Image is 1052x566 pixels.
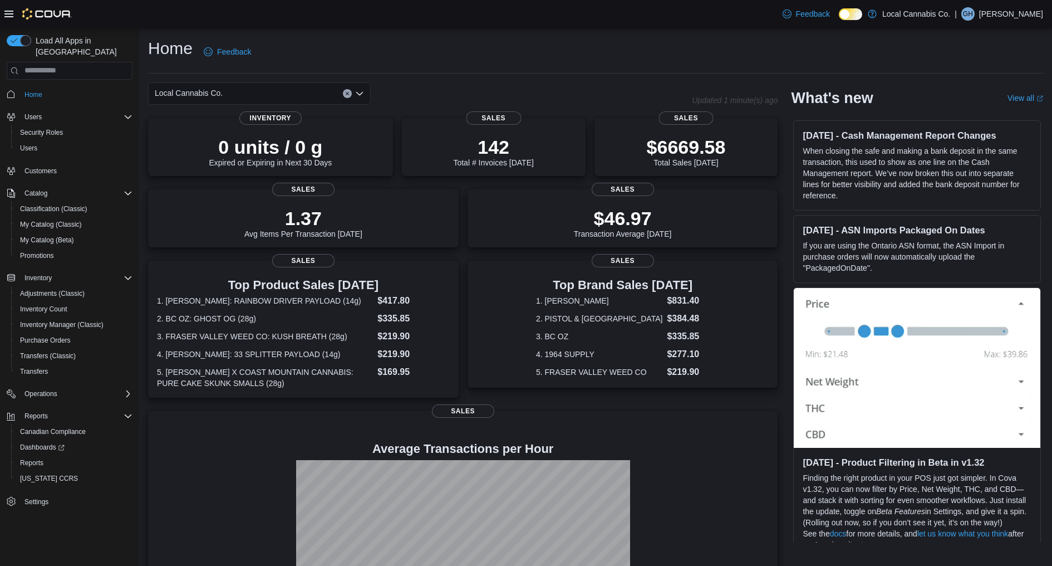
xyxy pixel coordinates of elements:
[377,330,449,343] dd: $219.90
[16,249,132,262] span: Promotions
[377,294,449,308] dd: $417.80
[16,441,69,454] a: Dashboards
[20,164,132,178] span: Customers
[830,529,847,538] a: docs
[536,331,662,342] dt: 3. BC OZ
[155,86,223,100] span: Local Cannabis Co.
[803,240,1031,274] p: If you are using the Ontario ASN format, the ASN Import in purchase orders will now automatically...
[11,248,137,264] button: Promotions
[20,305,67,314] span: Inventory Count
[791,89,873,107] h2: What's new
[11,201,137,217] button: Classification (Classic)
[692,96,778,105] p: Updated 1 minute(s) ago
[20,387,62,401] button: Operations
[1007,94,1043,103] a: View allExternal link
[16,233,78,247] a: My Catalog (Beta)
[2,186,137,201] button: Catalog
[16,456,48,470] a: Reports
[667,330,709,343] dd: $335.85
[11,348,137,364] button: Transfers (Classic)
[20,387,132,401] span: Operations
[20,251,54,260] span: Promotions
[16,349,80,363] a: Transfers (Classic)
[11,232,137,248] button: My Catalog (Beta)
[16,218,132,231] span: My Catalog (Classic)
[20,271,56,285] button: Inventory
[11,217,137,232] button: My Catalog (Classic)
[16,425,90,438] a: Canadian Compliance
[20,110,46,124] button: Users
[16,456,132,470] span: Reports
[16,334,132,347] span: Purchase Orders
[16,202,92,216] a: Classification (Classic)
[667,365,709,379] dd: $219.90
[2,493,137,509] button: Settings
[876,507,925,516] em: Beta Features
[377,348,449,361] dd: $219.90
[16,141,132,155] span: Users
[536,367,662,378] dt: 5. FRASER VALLEY WEED CO
[963,7,973,21] span: GH
[24,113,42,121] span: Users
[20,289,85,298] span: Adjustments (Classic)
[24,167,57,175] span: Customers
[2,86,137,103] button: Home
[157,279,450,292] h3: Top Product Sales [DATE]
[157,442,769,456] h4: Average Transactions per Hour
[16,365,132,378] span: Transfers
[466,111,521,125] span: Sales
[16,218,86,231] a: My Catalog (Classic)
[647,136,726,167] div: Total Sales [DATE]
[20,443,65,452] span: Dashboards
[667,312,709,325] dd: $384.48
[7,82,132,539] nav: Complex example
[24,189,47,198] span: Catalog
[16,126,132,139] span: Security Roles
[24,389,57,398] span: Operations
[16,472,82,485] a: [US_STATE] CCRS
[839,8,862,20] input: Dark Mode
[658,111,714,125] span: Sales
[244,207,362,230] p: 1.37
[16,425,132,438] span: Canadian Compliance
[2,109,137,125] button: Users
[803,145,1031,201] p: When closing the safe and making a bank deposit in the same transaction, this used to show as one...
[272,183,335,196] span: Sales
[11,286,137,301] button: Adjustments (Classic)
[2,408,137,424] button: Reports
[20,187,132,200] span: Catalog
[20,187,52,200] button: Catalog
[20,495,53,509] a: Settings
[16,287,132,300] span: Adjustments (Classic)
[16,349,132,363] span: Transfers (Classic)
[803,457,1031,468] h3: [DATE] - Product Filtering in Beta in v1.32
[20,204,87,213] span: Classification (Classic)
[16,287,89,300] a: Adjustments (Classic)
[239,111,302,125] span: Inventory
[343,89,352,98] button: Clear input
[803,528,1031,550] p: See the for more details, and after you’ve given it a try.
[20,427,86,436] span: Canadian Compliance
[882,7,950,21] p: Local Cannabis Co.
[16,441,132,454] span: Dashboards
[2,270,137,286] button: Inventory
[592,254,654,267] span: Sales
[20,128,63,137] span: Security Roles
[11,364,137,379] button: Transfers
[574,207,672,230] p: $46.97
[377,365,449,379] dd: $169.95
[536,279,709,292] h3: Top Brand Sales [DATE]
[24,90,42,99] span: Home
[2,163,137,179] button: Customers
[20,409,132,423] span: Reports
[31,35,132,57] span: Load All Apps in [GEOGRAPHIC_DATA]
[16,472,132,485] span: Washington CCRS
[20,87,132,101] span: Home
[536,349,662,360] dt: 4. 1964 SUPPLY
[961,7,975,21] div: Gary Hehar
[20,352,76,360] span: Transfers (Classic)
[20,271,132,285] span: Inventory
[11,333,137,348] button: Purchase Orders
[979,7,1043,21] p: [PERSON_NAME]
[955,7,957,21] p: |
